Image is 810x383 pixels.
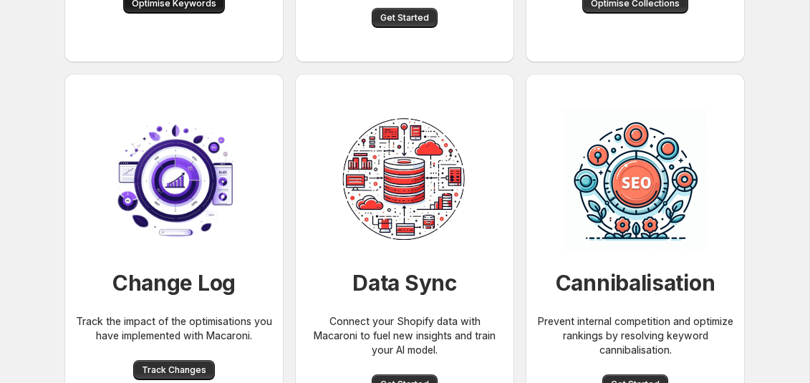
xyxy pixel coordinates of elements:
[112,268,236,297] h1: Change Log
[564,108,707,251] img: Cannibalisation for SEO of collections
[380,12,429,24] span: Get Started
[556,268,715,297] h1: Cannibalisation
[333,108,476,251] img: Data sycning from Shopify
[142,364,206,376] span: Track Changes
[307,314,503,357] p: Connect your Shopify data with Macaroni to fuel new insights and train your AI model.
[76,314,272,343] p: Track the impact of the optimisations you have implemented with Macaroni.
[352,268,456,297] h1: Data Sync
[102,108,246,251] img: Change log to view optimisations
[133,360,215,380] button: Track Changes
[537,314,733,357] p: Prevent internal competition and optimize rankings by resolving keyword cannibalisation.
[372,8,438,28] button: Get Started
